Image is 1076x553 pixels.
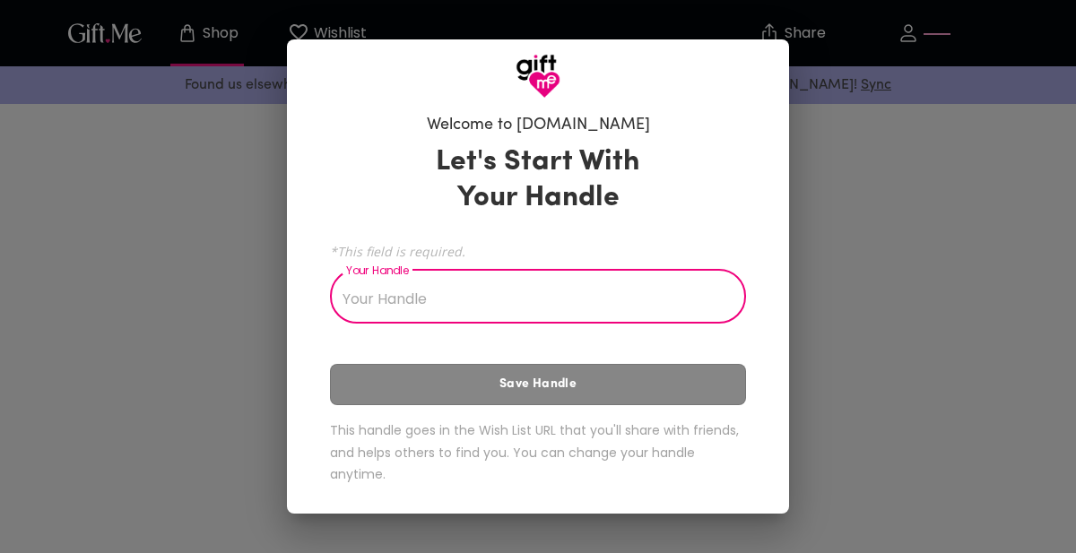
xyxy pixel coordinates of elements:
[330,273,726,324] input: Your Handle
[330,419,746,486] h6: This handle goes in the Wish List URL that you'll share with friends, and helps others to find yo...
[330,243,746,260] span: *This field is required.
[516,54,560,99] img: GiftMe Logo
[427,115,650,136] h6: Welcome to [DOMAIN_NAME]
[413,144,663,216] h3: Let's Start With Your Handle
